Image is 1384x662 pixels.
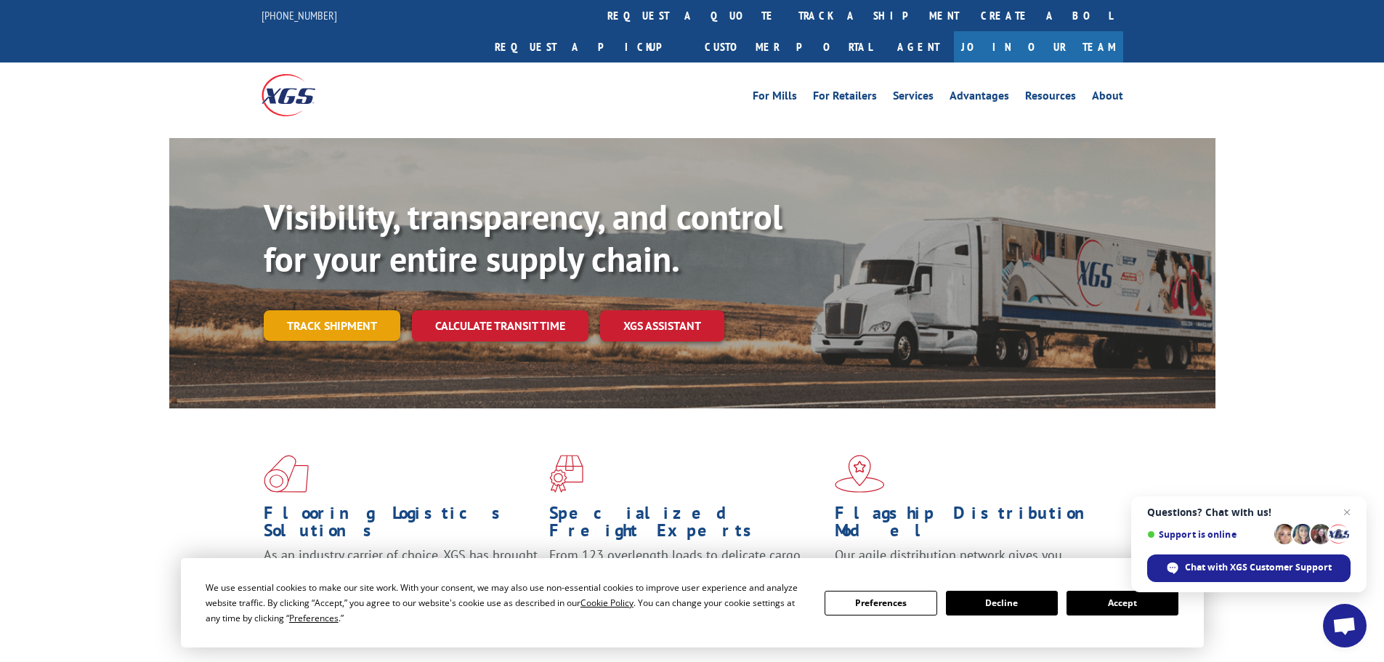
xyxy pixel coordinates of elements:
a: Calculate transit time [412,310,588,342]
img: xgs-icon-focused-on-flooring-red [549,455,583,493]
a: Join Our Team [954,31,1123,62]
a: About [1092,90,1123,106]
button: Accept [1067,591,1178,615]
a: Advantages [950,90,1009,106]
a: Resources [1025,90,1076,106]
div: Chat with XGS Customer Support [1147,554,1351,582]
div: We use essential cookies to make our site work. With your consent, we may also use non-essential ... [206,580,807,626]
b: Visibility, transparency, and control for your entire supply chain. [264,194,782,281]
a: Track shipment [264,310,400,341]
a: For Mills [753,90,797,106]
a: Services [893,90,934,106]
a: Customer Portal [694,31,883,62]
p: From 123 overlength loads to delicate cargo, our experienced staff knows the best way to move you... [549,546,824,611]
span: Our agile distribution network gives you nationwide inventory management on demand. [835,546,1102,581]
a: Request a pickup [484,31,694,62]
span: Support is online [1147,529,1269,540]
h1: Flagship Distribution Model [835,504,1109,546]
a: Agent [883,31,954,62]
button: Decline [946,591,1058,615]
div: Cookie Consent Prompt [181,558,1204,647]
span: As an industry carrier of choice, XGS has brought innovation and dedication to flooring logistics... [264,546,538,598]
button: Preferences [825,591,936,615]
a: [PHONE_NUMBER] [262,8,337,23]
h1: Flooring Logistics Solutions [264,504,538,546]
span: Cookie Policy [580,597,634,609]
span: Preferences [289,612,339,624]
span: Questions? Chat with us! [1147,506,1351,518]
h1: Specialized Freight Experts [549,504,824,546]
img: xgs-icon-total-supply-chain-intelligence-red [264,455,309,493]
a: For Retailers [813,90,877,106]
a: XGS ASSISTANT [600,310,724,342]
div: Open chat [1323,604,1367,647]
img: xgs-icon-flagship-distribution-model-red [835,455,885,493]
span: Close chat [1338,504,1356,521]
span: Chat with XGS Customer Support [1185,561,1332,574]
